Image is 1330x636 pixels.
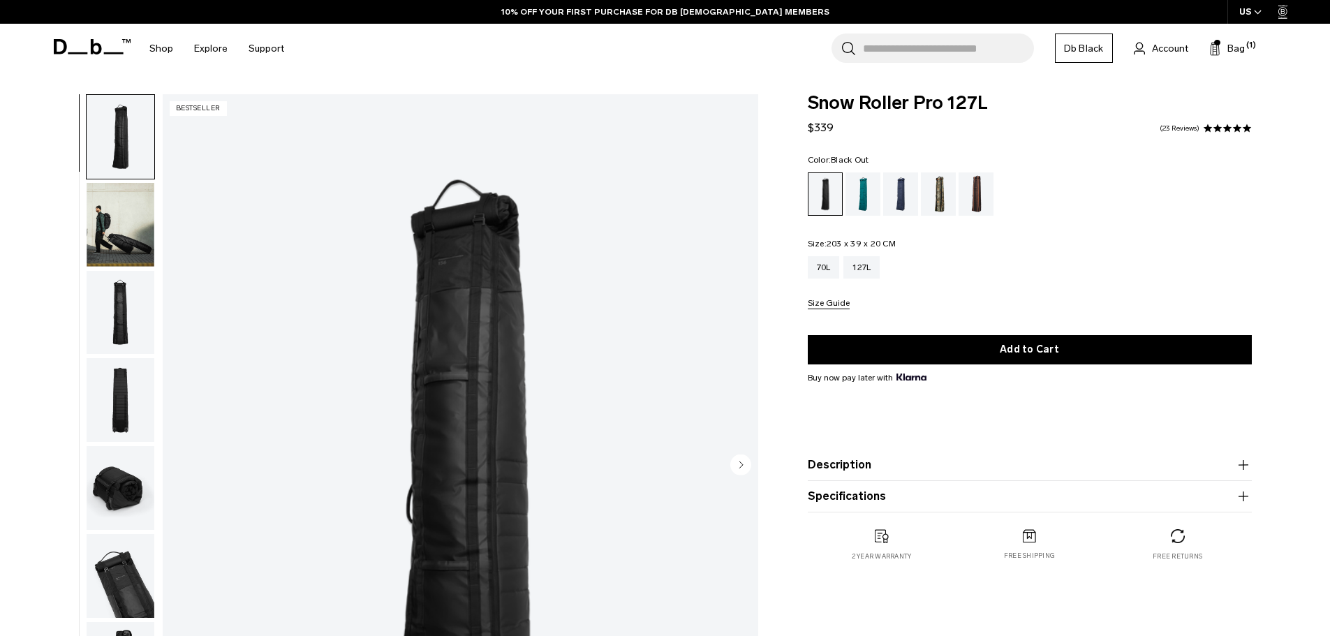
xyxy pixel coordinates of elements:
span: 203 x 39 x 20 CM [827,239,896,249]
a: 23 reviews [1160,125,1199,132]
button: Size Guide [808,299,850,309]
span: Black Out [831,155,869,165]
span: $339 [808,121,834,134]
span: Bag [1227,41,1245,56]
a: Account [1134,40,1188,57]
a: 70L [808,256,840,279]
img: {"height" => 20, "alt" => "Klarna"} [896,374,926,380]
button: Snow_roller_pro_black_out_new_db7.png [86,445,155,531]
a: Db Black [1055,34,1113,63]
a: Black Out [808,172,843,216]
img: Snow_roller_pro_black_out_new_db9.png [87,271,154,355]
img: Snow_roller_pro_black_out_new_db1.png [87,95,154,179]
a: Shop [149,24,173,73]
a: Support [249,24,284,73]
button: Add to Cart [808,335,1252,364]
button: Snow_roller_pro_black_out_new_db3.png [86,533,155,619]
img: Snow_roller_pro_black_out_new_db7.png [87,446,154,530]
button: Snow_roller_pro_black_out_new_db9.png [86,270,155,355]
a: 127L [843,256,880,279]
button: Next slide [730,454,751,478]
img: Snow_roller_pro_black_out_new_db8.png [87,358,154,442]
a: 10% OFF YOUR FIRST PURCHASE FOR DB [DEMOGRAPHIC_DATA] MEMBERS [501,6,829,18]
a: Explore [194,24,228,73]
legend: Color: [808,156,869,164]
span: Account [1152,41,1188,56]
button: Snow_roller_pro_black_out_new_db1.png [86,94,155,179]
button: Specifications [808,488,1252,505]
a: Blue Hour [883,172,918,216]
a: Db x Beyond Medals [921,172,956,216]
p: 2 year warranty [852,552,912,561]
span: (1) [1246,40,1256,52]
img: Snow_roller_pro_black_out_new_db3.png [87,534,154,618]
a: Homegrown with Lu [959,172,993,216]
span: Buy now pay later with [808,371,926,384]
p: Bestseller [170,101,227,116]
span: Snow Roller Pro 127L [808,94,1252,112]
button: Bag (1) [1209,40,1245,57]
p: Free returns [1153,552,1202,561]
a: Midnight Teal [845,172,880,216]
legend: Size: [808,239,896,248]
p: Free shipping [1004,551,1055,561]
button: Description [808,457,1252,473]
nav: Main Navigation [139,24,295,73]
button: Snow_roller_pro_black_out_new_db10.png [86,182,155,267]
button: Snow_roller_pro_black_out_new_db8.png [86,357,155,443]
img: Snow_roller_pro_black_out_new_db10.png [87,183,154,267]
